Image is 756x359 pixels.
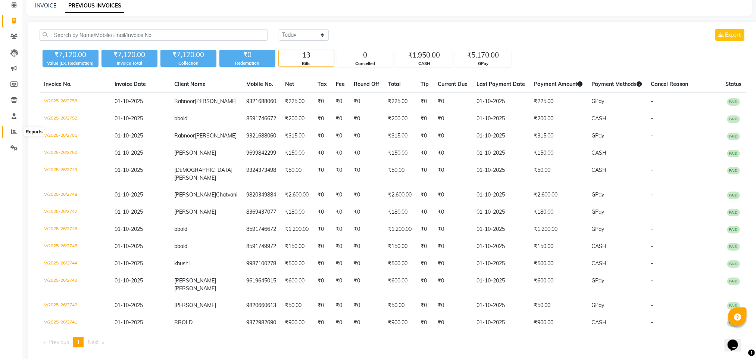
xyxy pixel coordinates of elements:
span: - [651,260,653,267]
td: ₹0 [349,314,384,331]
nav: Pagination [40,337,746,347]
span: Cancel Reason [651,81,688,87]
td: ₹0 [433,314,472,331]
td: ₹0 [331,127,349,145]
td: ₹1,200.00 [529,221,587,238]
span: PAID [727,278,740,285]
td: ₹50.00 [281,162,313,186]
span: bbold [174,243,187,250]
td: ₹0 [313,204,331,221]
span: PAID [727,319,740,327]
button: Export [715,29,744,41]
td: ₹0 [331,297,349,314]
span: CASH [591,167,606,173]
td: ₹0 [331,314,349,331]
div: 13 [279,50,334,61]
td: V/2025-26/2746 [40,221,110,238]
span: [PERSON_NAME] [195,132,237,139]
td: V/2025-26/2749 [40,162,110,186]
span: - [651,98,653,105]
span: [PERSON_NAME] [174,174,216,181]
td: V/2025-26/2745 [40,238,110,255]
td: V/2025-26/2753 [40,93,110,111]
td: 01-10-2025 [472,110,529,127]
td: ₹200.00 [529,110,587,127]
div: ₹5,170.00 [456,50,511,61]
span: Invoice No. [44,81,72,87]
td: ₹225.00 [281,93,313,111]
td: ₹0 [433,272,472,297]
td: ₹50.00 [384,162,416,186]
span: - [651,226,653,232]
td: ₹225.00 [529,93,587,111]
td: 01-10-2025 [472,204,529,221]
span: Rabnoor [174,98,195,105]
span: Rabnoor [174,132,195,139]
td: 01-10-2025 [472,145,529,162]
span: Export [725,31,741,38]
td: ₹0 [416,221,433,238]
td: ₹0 [433,127,472,145]
td: ₹0 [349,255,384,272]
td: ₹0 [313,145,331,162]
span: PAID [727,226,740,233]
span: PAID [727,167,740,174]
td: ₹0 [331,110,349,127]
span: - [651,208,653,215]
td: ₹0 [433,221,472,238]
td: ₹50.00 [281,297,313,314]
td: 9619645015 [242,272,281,297]
span: Total [388,81,401,87]
td: ₹0 [331,145,349,162]
td: ₹150.00 [281,145,313,162]
td: ₹0 [349,204,384,221]
td: ₹2,600.00 [529,186,587,204]
td: ₹50.00 [529,162,587,186]
td: ₹0 [416,162,433,186]
td: 9820349884 [242,186,281,204]
span: PAID [727,260,740,268]
td: ₹600.00 [384,272,416,297]
td: ₹0 [313,255,331,272]
td: ₹0 [349,162,384,186]
td: ₹315.00 [281,127,313,145]
span: Previous [49,339,69,346]
td: 01-10-2025 [472,127,529,145]
td: ₹0 [433,93,472,111]
td: ₹0 [331,272,349,297]
td: ₹180.00 [281,204,313,221]
span: 01-10-2025 [115,243,143,250]
span: - [651,319,653,326]
td: ₹0 [433,145,472,162]
td: ₹315.00 [529,127,587,145]
td: ₹0 [416,204,433,221]
span: [DEMOGRAPHIC_DATA] [174,167,232,173]
div: Reports [24,127,44,136]
span: [PERSON_NAME] [174,208,216,215]
span: GPay [591,226,604,232]
span: khushi [174,260,190,267]
td: ₹1,200.00 [384,221,416,238]
span: BBOLD [174,319,193,326]
td: V/2025-26/2741 [40,314,110,331]
span: 01-10-2025 [115,226,143,232]
span: [PERSON_NAME] [174,285,216,292]
td: ₹0 [349,127,384,145]
td: 01-10-2025 [472,186,529,204]
td: ₹600.00 [281,272,313,297]
td: 01-10-2025 [472,255,529,272]
td: ₹0 [331,162,349,186]
td: V/2025-26/2748 [40,186,110,204]
span: Current Due [438,81,468,87]
span: Tax [318,81,327,87]
td: ₹315.00 [384,127,416,145]
td: ₹0 [349,221,384,238]
td: ₹0 [349,186,384,204]
td: ₹0 [313,127,331,145]
span: - [651,149,653,156]
span: Status [725,81,741,87]
div: ₹0 [219,50,275,60]
span: [PERSON_NAME] [174,191,216,198]
div: 0 [338,50,393,61]
td: 8591746672 [242,221,281,238]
